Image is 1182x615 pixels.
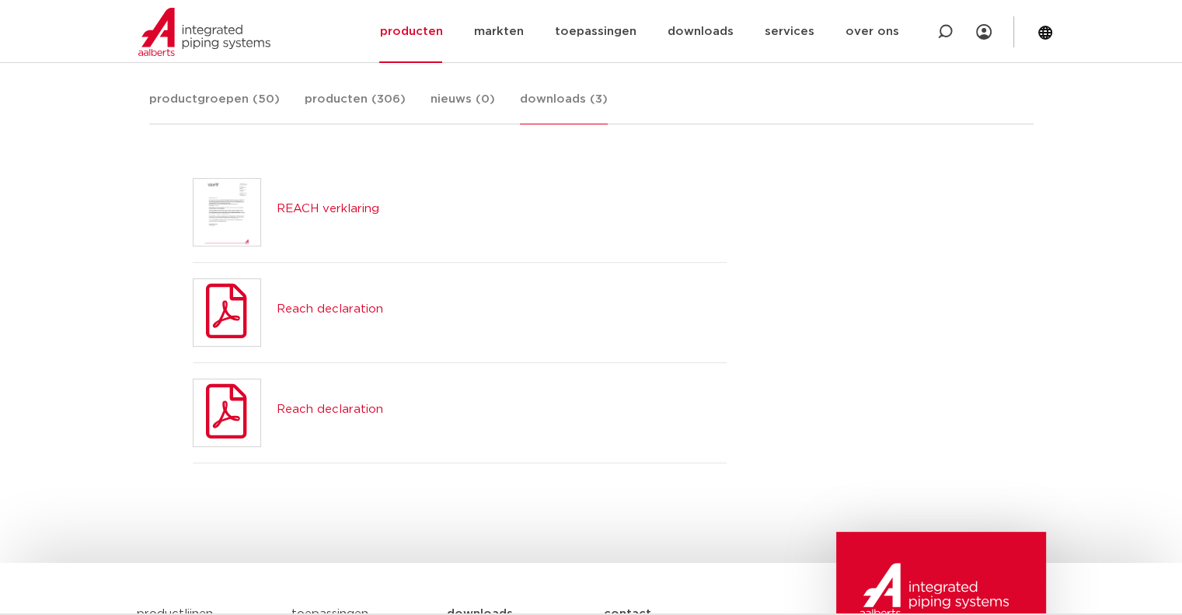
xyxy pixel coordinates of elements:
[277,203,379,215] a: REACH verklaring
[277,404,383,415] a: Reach declaration
[431,90,495,124] a: nieuws (0)
[305,90,406,124] a: producten (306)
[277,303,383,315] a: Reach declaration
[520,90,608,124] a: downloads (3)
[149,90,280,124] a: productgroepen (50)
